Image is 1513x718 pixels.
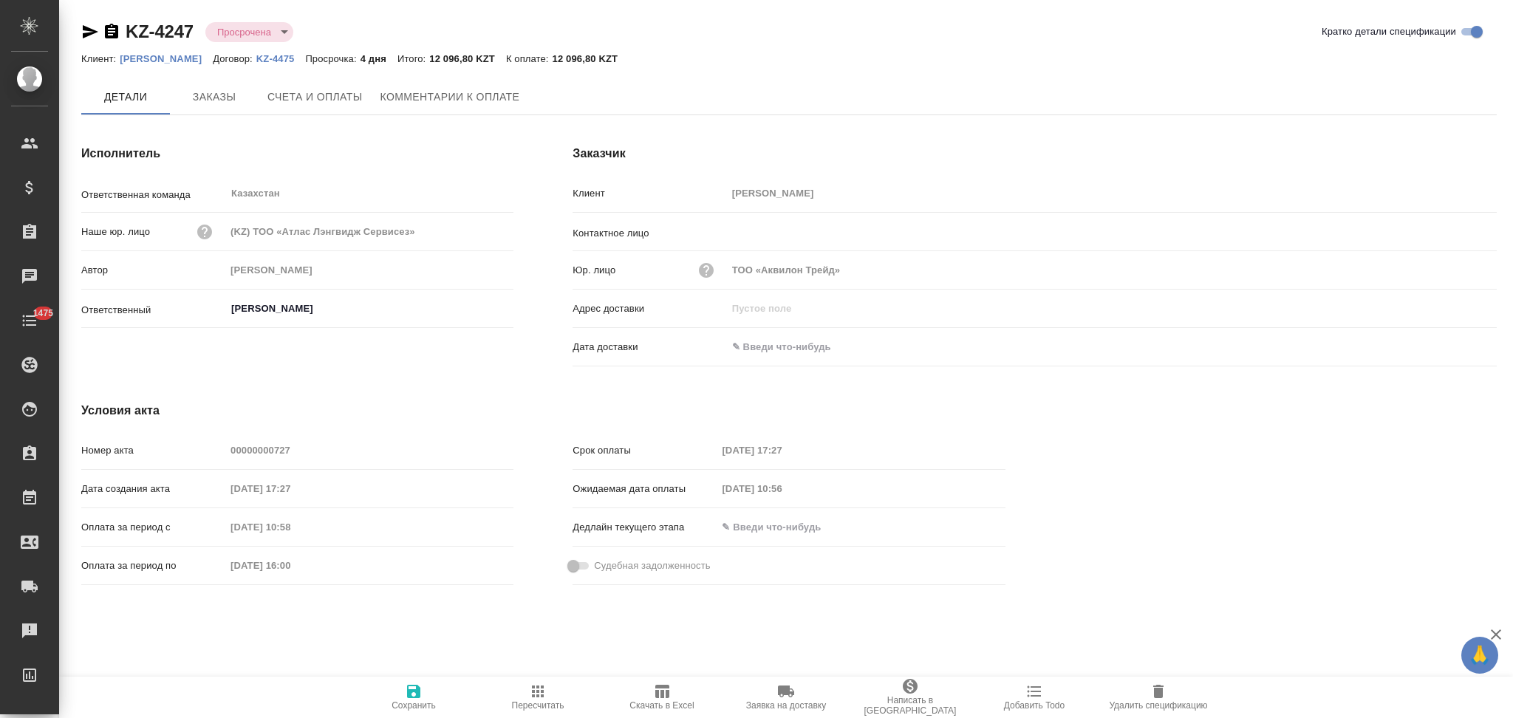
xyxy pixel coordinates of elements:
span: Судебная задолженность [594,558,710,573]
span: Кратко детали спецификации [1322,24,1456,39]
a: KZ-4475 [256,52,306,64]
span: Заказы [179,88,250,106]
p: Номер акта [81,443,225,458]
input: Пустое поле [727,182,1497,204]
button: Скопировать ссылку [103,23,120,41]
a: [PERSON_NAME] [120,52,213,64]
p: Просрочка: [305,53,360,64]
p: Оплата за период по [81,558,225,573]
p: Наше юр. лицо [81,225,150,239]
p: KZ-4475 [256,53,306,64]
button: Скопировать ссылку для ЯМессенджера [81,23,99,41]
p: Дата доставки [573,340,726,355]
div: Просрочена [205,22,293,42]
a: 1475 [4,302,55,339]
input: ✎ Введи что-нибудь [717,516,846,538]
p: Итого: [397,53,429,64]
input: ✎ Введи что-нибудь [727,336,856,358]
p: Дедлайн текущего этапа [573,520,717,535]
p: Контактное лицо [573,226,726,241]
input: Пустое поле [727,298,1497,319]
h4: Условия акта [81,402,1005,420]
span: 1475 [24,306,62,321]
span: Комментарии к оплате [380,88,520,106]
p: Клиент [573,186,726,201]
input: Пустое поле [225,440,513,461]
p: Адрес доставки [573,301,726,316]
button: Просрочена [213,26,276,38]
span: 🙏 [1467,640,1492,671]
p: [PERSON_NAME] [120,53,213,64]
span: Счета и оплаты [267,88,363,106]
p: Ожидаемая дата оплаты [573,482,717,496]
button: Open [505,307,508,310]
button: 🙏 [1461,637,1498,674]
p: Автор [81,263,225,278]
a: KZ-4247 [126,21,194,41]
input: Пустое поле [225,516,355,538]
span: Детали [90,88,161,106]
h4: Заказчик [573,145,1497,163]
p: Ответственный [81,303,225,318]
p: Договор: [213,53,256,64]
input: Пустое поле [225,478,355,499]
input: Пустое поле [225,555,355,576]
input: Пустое поле [727,259,1497,281]
p: 12 096,80 KZT [553,53,629,64]
p: Срок оплаты [573,443,717,458]
input: Пустое поле [225,259,513,281]
p: 12 096,80 KZT [429,53,506,64]
p: Дата создания акта [81,482,225,496]
p: К оплате: [506,53,553,64]
input: Пустое поле [717,440,846,461]
p: Оплата за период с [81,520,225,535]
p: Юр. лицо [573,263,615,278]
input: Пустое поле [717,478,846,499]
p: Ответственная команда [81,188,225,202]
h4: Исполнитель [81,145,513,163]
p: Клиент: [81,53,120,64]
input: Пустое поле [225,221,513,242]
p: 4 дня [361,53,397,64]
